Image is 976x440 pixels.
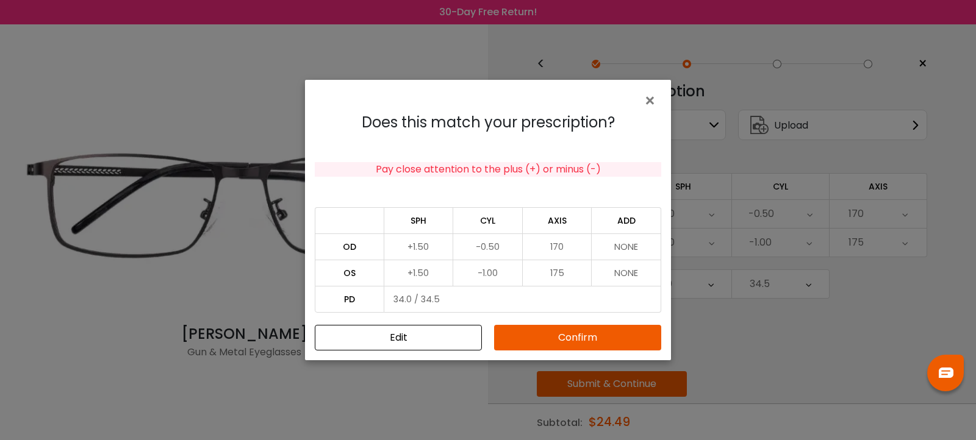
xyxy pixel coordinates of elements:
button: Confirm [494,325,661,350]
td: 175 [523,260,592,286]
img: chat [939,367,953,378]
td: AXIS [523,207,592,233]
button: Close [644,90,661,110]
td: NONE [592,260,661,286]
td: ADD [592,207,661,233]
h4: Does this match your prescription? [315,114,661,132]
td: NONE [592,233,661,260]
td: 34.0 / 34.5 [384,286,661,313]
td: 170 [523,233,592,260]
div: Pay close attention to the plus (+) or minus (-) [315,162,661,177]
span: × [644,88,661,114]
